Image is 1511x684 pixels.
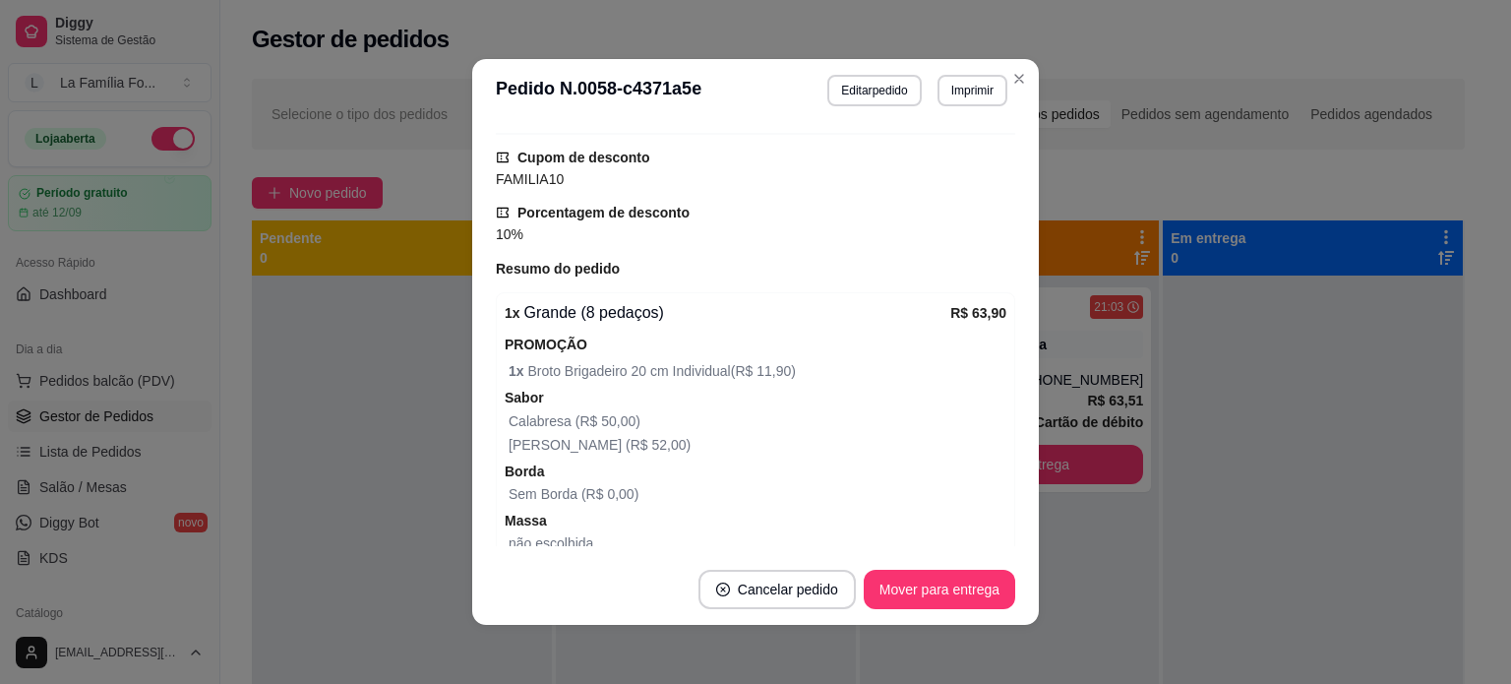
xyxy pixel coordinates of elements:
span: [PERSON_NAME] [509,437,622,453]
span: FAMILIA10 [496,171,564,187]
button: close-circleCancelar pedido [698,570,856,609]
span: close-circle [716,583,730,596]
strong: Sabor [505,390,544,405]
span: Calabresa [509,413,572,429]
span: não escolhida [509,535,593,551]
span: 10% [496,226,523,242]
strong: Massa [505,513,547,529]
strong: Cupom de desconto [517,150,650,165]
span: Sem Borda [509,486,577,502]
strong: PROMOÇÃO [505,337,587,352]
strong: 1 x [509,363,527,379]
button: Editarpedido [827,75,921,106]
strong: 1 x [505,305,520,321]
strong: R$ 63,90 [950,305,1006,321]
strong: Borda [505,464,544,479]
button: Mover para entrega [864,570,1015,609]
span: (R$ 0,00) [577,486,638,502]
span: Broto Brigadeiro 20 cm Individual ( R$ 11,90 ) [509,360,1006,382]
div: Grande (8 pedaços) [505,301,950,325]
button: Close [1003,63,1035,94]
span: (R$ 50,00) [572,413,640,429]
span: (R$ 52,00) [622,437,691,453]
button: Imprimir [937,75,1007,106]
strong: Porcentagem de desconto [517,205,690,220]
strong: Resumo do pedido [496,261,620,277]
h3: Pedido N. 0058-c4371a5e [496,75,701,106]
